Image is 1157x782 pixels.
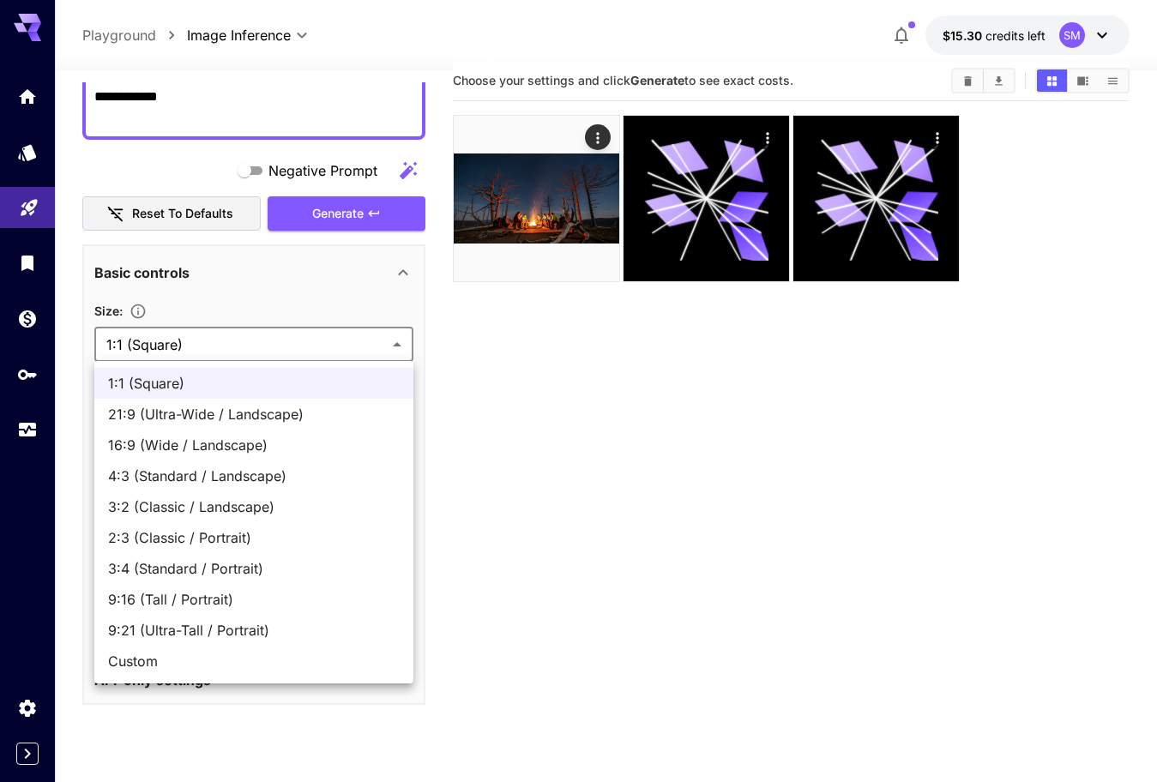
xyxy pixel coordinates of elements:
[108,496,400,517] span: 3:2 (Classic / Landscape)
[108,651,400,671] span: Custom
[108,373,400,394] span: 1:1 (Square)
[108,466,400,486] span: 4:3 (Standard / Landscape)
[108,558,400,579] span: 3:4 (Standard / Portrait)
[108,404,400,424] span: 21:9 (Ultra-Wide / Landscape)
[108,589,400,610] span: 9:16 (Tall / Portrait)
[108,620,400,641] span: 9:21 (Ultra-Tall / Portrait)
[108,527,400,548] span: 2:3 (Classic / Portrait)
[108,435,400,455] span: 16:9 (Wide / Landscape)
